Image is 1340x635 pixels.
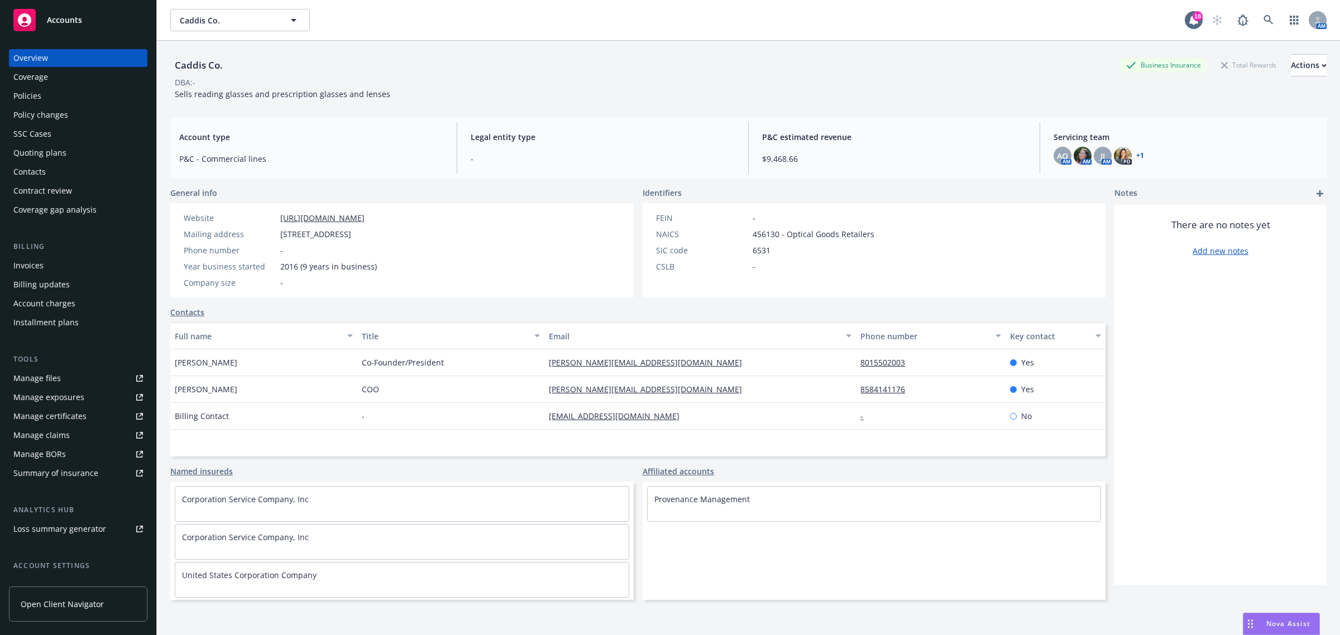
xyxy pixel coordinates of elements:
[182,494,309,504] a: Corporation Service Company, Inc
[762,153,1026,165] span: $9,468.66
[1010,330,1089,342] div: Key contact
[656,228,748,240] div: NAICS
[280,277,283,288] span: -
[9,388,147,406] a: Manage exposures
[13,144,66,162] div: Quoting plans
[13,276,70,294] div: Billing updates
[280,244,283,256] span: -
[13,182,72,200] div: Contract review
[1206,9,1228,31] a: Start snowing
[9,163,147,181] a: Contacts
[9,276,147,294] a: Billing updates
[1100,150,1105,162] span: JJ
[13,295,75,312] div: Account charges
[860,357,914,368] a: 8015502003
[184,244,276,256] div: Phone number
[753,244,770,256] span: 6531
[753,228,874,240] span: 456130 - Optical Goods Retailers
[13,407,87,425] div: Manage certificates
[1121,58,1207,72] div: Business Insurance
[175,410,229,422] span: Billing Contact
[9,445,147,463] a: Manage BORs
[13,257,44,275] div: Invoices
[1266,619,1310,628] span: Nova Assist
[170,323,357,349] button: Full name
[21,598,104,610] span: Open Client Navigator
[182,532,309,542] a: Corporation Service Company, Inc
[9,201,147,219] a: Coverage gap analysis
[13,87,41,105] div: Policies
[1074,147,1092,165] img: photo
[656,244,748,256] div: SIC code
[184,212,276,224] div: Website
[13,369,61,387] div: Manage files
[357,323,544,349] button: Title
[762,131,1026,143] span: P&C estimated revenue
[9,144,147,162] a: Quoting plans
[170,465,233,477] a: Named insureds
[13,201,97,219] div: Coverage gap analysis
[13,520,106,538] div: Loss summary generator
[9,464,147,482] a: Summary of insurance
[13,576,61,594] div: Service team
[280,228,351,240] span: [STREET_ADDRESS]
[1313,187,1327,200] a: add
[1057,150,1068,162] span: AO
[13,464,98,482] div: Summary of insurance
[9,87,147,105] a: Policies
[184,261,276,272] div: Year business started
[9,106,147,124] a: Policy changes
[1193,11,1203,21] div: 18
[1114,147,1132,165] img: photo
[170,58,227,73] div: Caddis Co.
[9,241,147,252] div: Billing
[549,330,839,342] div: Email
[9,504,147,516] div: Analytics hub
[175,383,237,395] span: [PERSON_NAME]
[1021,383,1034,395] span: Yes
[1291,55,1327,76] div: Actions
[13,106,68,124] div: Policy changes
[1283,9,1305,31] a: Switch app
[471,131,735,143] span: Legal entity type
[1243,613,1257,634] div: Drag to move
[9,314,147,331] a: Installment plans
[9,257,147,275] a: Invoices
[860,411,872,421] a: -
[13,125,51,143] div: SSC Cases
[180,15,276,26] span: Caddis Co.
[471,153,735,165] span: -
[362,383,379,395] span: COO
[1232,9,1254,31] a: Report a Bug
[13,68,48,86] div: Coverage
[9,520,147,538] a: Loss summary generator
[9,125,147,143] a: SSC Cases
[860,330,989,342] div: Phone number
[179,131,443,143] span: Account type
[1054,131,1318,143] span: Servicing team
[362,330,528,342] div: Title
[1021,410,1032,422] span: No
[544,323,856,349] button: Email
[9,576,147,594] a: Service team
[13,426,70,444] div: Manage claims
[1291,54,1327,76] button: Actions
[175,76,195,88] div: DBA: -
[1243,613,1320,635] button: Nova Assist
[184,277,276,288] div: Company size
[175,89,390,99] span: Sells reading glasses and prescription glasses and lenses
[9,426,147,444] a: Manage claims
[280,261,377,272] span: 2016 (9 years in business)
[13,445,66,463] div: Manage BORs
[643,465,714,477] a: Affiliated accounts
[549,357,751,368] a: [PERSON_NAME][EMAIL_ADDRESS][DOMAIN_NAME]
[280,213,365,223] a: [URL][DOMAIN_NAME]
[9,68,147,86] a: Coverage
[182,570,317,580] a: United States Corporation Company
[860,384,914,395] a: 8584141176
[1006,323,1105,349] button: Key contact
[1171,218,1270,232] span: There are no notes yet
[643,187,682,199] span: Identifiers
[9,369,147,387] a: Manage files
[184,228,276,240] div: Mailing address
